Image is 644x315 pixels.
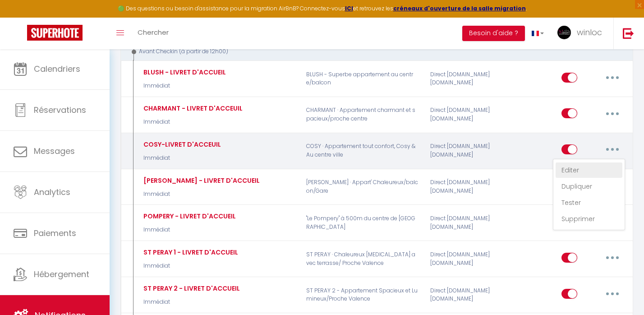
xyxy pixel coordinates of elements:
[34,186,70,198] span: Analytics
[300,282,424,308] p: ST PERAY 2 - Appartement Spacieux et Lumineux/Proche Valence
[557,26,571,39] img: ...
[300,246,424,272] p: ST PERAY · Chaleureux [MEDICAL_DATA] avec terrasse/ Proche Valence
[141,226,236,234] p: Immédiat
[556,162,622,178] a: Editer
[300,210,424,236] p: "Le Pompery" à 500m du centre de [GEOGRAPHIC_DATA]
[623,28,634,39] img: logout
[141,139,221,149] div: COSY-LIVRET D'ACCEUIL
[141,103,243,113] div: CHARMANT - LIVRET D'ACCEUIL
[606,274,637,308] iframe: Chat
[141,298,240,306] p: Immédiat
[577,27,602,38] span: winloc
[345,5,353,12] a: ICI
[141,211,236,221] div: POMPERY - LIVRET D'ACCUEIL
[424,102,507,128] div: Direct [DOMAIN_NAME] [DOMAIN_NAME]
[129,47,615,56] div: Avant Checkin (à partir de 12h00)
[393,5,526,12] a: créneaux d'ouverture de la salle migration
[300,138,424,164] p: COSY · Appartement tout confort, Cosy & Au centre ville
[462,26,525,41] button: Besoin d'aide ?
[7,4,34,31] button: Ouvrir le widget de chat LiveChat
[424,246,507,272] div: Direct [DOMAIN_NAME] [DOMAIN_NAME]
[300,174,424,200] p: [PERSON_NAME] · Appart' Chaleureux/balcon/Gare
[34,227,76,239] span: Paiements
[424,210,507,236] div: Direct [DOMAIN_NAME] [DOMAIN_NAME]
[300,66,424,92] p: BLUSH - Superbe appartement au centre/balcon
[138,28,169,37] span: Chercher
[424,282,507,308] div: Direct [DOMAIN_NAME] [DOMAIN_NAME]
[34,104,86,116] span: Réservations
[551,18,613,49] a: ... winloc
[424,138,507,164] div: Direct [DOMAIN_NAME] [DOMAIN_NAME]
[141,67,226,77] div: BLUSH - LIVRET D'ACCUEIL
[141,262,238,270] p: Immédiat
[141,283,240,293] div: ST PERAY 2 - LIVRET D'ACCUEIL
[141,190,260,199] p: Immédiat
[556,195,622,210] a: Tester
[141,82,226,90] p: Immédiat
[34,269,89,280] span: Hébergement
[556,179,622,194] a: Dupliquer
[424,174,507,200] div: Direct [DOMAIN_NAME] [DOMAIN_NAME]
[556,211,622,227] a: Supprimer
[27,25,83,41] img: Super Booking
[424,66,507,92] div: Direct [DOMAIN_NAME] [DOMAIN_NAME]
[141,118,243,126] p: Immédiat
[141,154,221,162] p: Immédiat
[34,63,80,74] span: Calendriers
[141,247,238,257] div: ST PERAY 1 - LIVRET D'ACCUEIL
[300,102,424,128] p: CHARMANT · Appartement charmant et spacieux/proche centre
[141,176,260,185] div: [PERSON_NAME] - LIVRET D'ACCUEIL
[34,145,75,157] span: Messages
[131,18,175,49] a: Chercher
